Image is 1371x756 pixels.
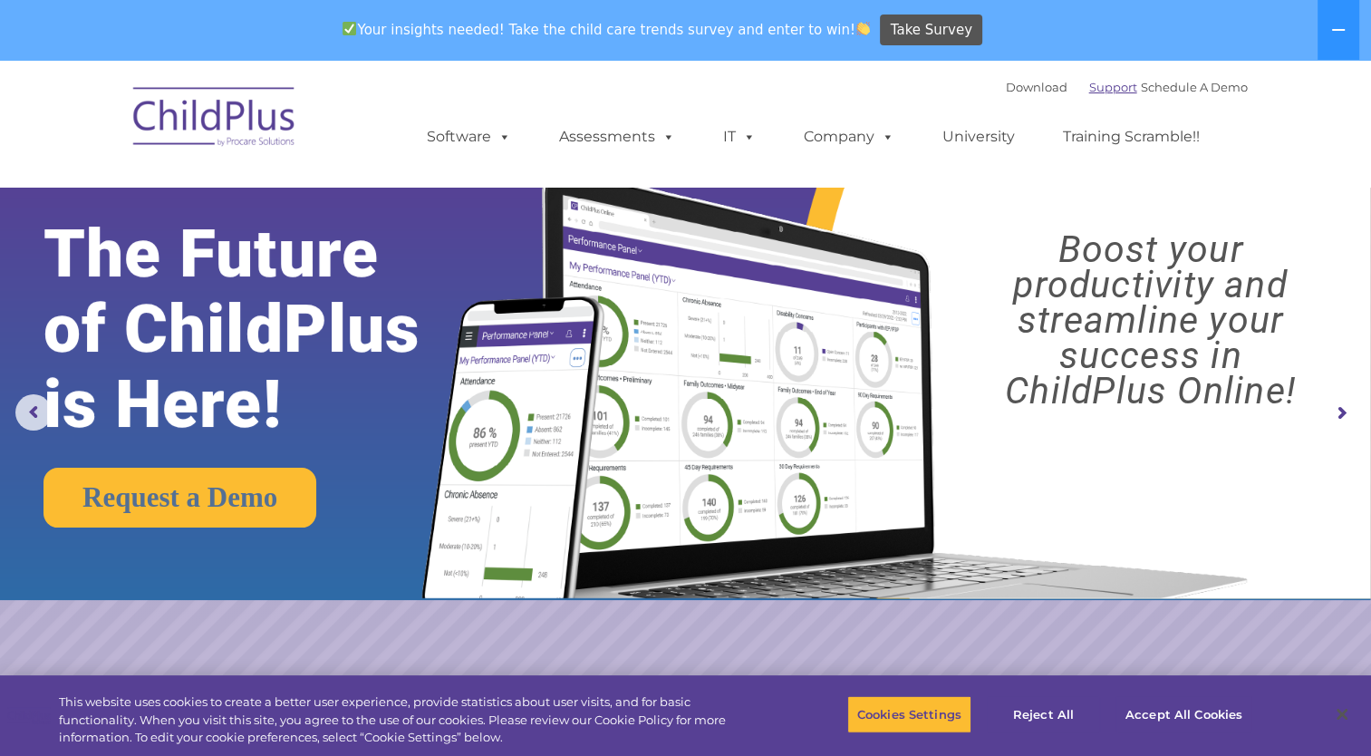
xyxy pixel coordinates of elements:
[856,22,870,35] img: 👏
[43,468,316,528] a: Request a Demo
[252,194,329,208] span: Phone number
[987,695,1100,733] button: Reject All
[880,15,982,46] a: Take Survey
[335,12,878,47] span: Your insights needed! Take the child care trends survey and enter to win!
[1006,80,1248,94] font: |
[1115,695,1252,733] button: Accept All Cookies
[409,119,529,155] a: Software
[705,119,774,155] a: IT
[124,74,305,165] img: ChildPlus by Procare Solutions
[1045,119,1218,155] a: Training Scramble!!
[43,217,481,442] rs-layer: The Future of ChildPlus is Here!
[1141,80,1248,94] a: Schedule A Demo
[1322,694,1362,734] button: Close
[786,119,912,155] a: Company
[947,232,1354,409] rs-layer: Boost your productivity and streamline your success in ChildPlus Online!
[1089,80,1137,94] a: Support
[59,693,754,747] div: This website uses cookies to create a better user experience, provide statistics about user visit...
[924,119,1033,155] a: University
[1006,80,1067,94] a: Download
[847,695,971,733] button: Cookies Settings
[343,22,356,35] img: ✅
[891,15,972,46] span: Take Survey
[541,119,693,155] a: Assessments
[252,120,307,133] span: Last name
